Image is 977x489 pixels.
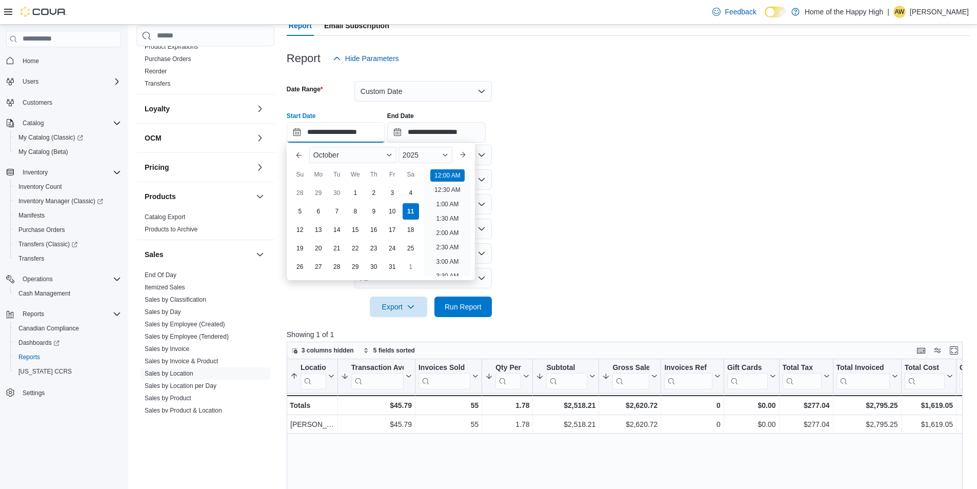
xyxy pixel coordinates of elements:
[664,363,712,389] div: Invoices Ref
[287,122,385,143] input: Press the down key to enter a popover containing a calendar. Press the escape key to close the po...
[145,43,198,51] span: Product Expirations
[910,6,969,18] p: [PERSON_NAME]
[287,85,323,93] label: Date Range
[301,363,326,373] div: Location
[546,363,587,373] div: Subtotal
[23,99,52,107] span: Customers
[310,240,327,257] div: day-20
[145,191,252,202] button: Products
[329,185,345,201] div: day-30
[10,286,125,301] button: Cash Management
[10,321,125,336] button: Canadian Compliance
[384,240,401,257] div: day-24
[384,203,401,220] div: day-10
[2,385,125,400] button: Settings
[836,399,898,412] div: $2,795.25
[347,203,364,220] div: day-8
[145,68,167,75] a: Reorder
[14,131,121,144] span: My Catalog (Classic)
[2,307,125,321] button: Reports
[403,259,419,275] div: day-1
[254,190,266,203] button: Products
[602,399,657,412] div: $2,620.72
[546,363,587,389] div: Subtotal
[727,363,768,389] div: Gift Card Sales
[14,238,121,250] span: Transfers (Classic)
[18,166,121,179] span: Inventory
[14,209,49,222] a: Manifests
[351,363,404,389] div: Transaction Average
[536,399,595,412] div: $2,518.21
[287,112,316,120] label: Start Date
[145,358,218,365] a: Sales by Invoice & Product
[664,399,720,412] div: 0
[18,96,56,109] a: Customers
[418,363,470,373] div: Invoices Sold
[10,145,125,159] button: My Catalog (Beta)
[310,185,327,201] div: day-29
[145,345,189,353] a: Sales by Invoice
[290,399,334,412] div: Totals
[310,259,327,275] div: day-27
[302,346,354,355] span: 3 columns hidden
[145,283,185,291] span: Itemized Sales
[384,222,401,238] div: day-17
[366,259,382,275] div: day-30
[18,166,52,179] button: Inventory
[18,197,103,205] span: Inventory Manager (Classic)
[894,6,904,18] span: AW
[14,337,121,349] span: Dashboards
[14,146,121,158] span: My Catalog (Beta)
[23,119,44,127] span: Catalog
[14,365,76,378] a: [US_STATE] CCRS
[727,418,776,431] div: $0.00
[359,344,419,357] button: 5 fields sorted
[14,195,121,207] span: Inventory Manager (Classic)
[329,222,345,238] div: day-14
[14,131,87,144] a: My Catalog (Classic)
[18,54,121,67] span: Home
[14,181,121,193] span: Inventory Count
[2,272,125,286] button: Operations
[602,363,657,389] button: Gross Sales
[10,251,125,266] button: Transfers
[310,222,327,238] div: day-13
[10,237,125,251] a: Transfers (Classic)
[18,367,72,376] span: [US_STATE] CCRS
[18,289,70,298] span: Cash Management
[145,296,206,304] span: Sales by Classification
[347,166,364,183] div: We
[145,104,170,114] h3: Loyalty
[254,132,266,144] button: OCM
[341,363,412,389] button: Transaction Average
[18,240,77,248] span: Transfers (Classic)
[292,259,308,275] div: day-26
[805,6,883,18] p: Home of the Happy High
[931,344,944,357] button: Display options
[145,249,252,260] button: Sales
[347,240,364,257] div: day-22
[136,211,274,240] div: Products
[430,169,465,182] li: 12:00 AM
[145,80,170,87] a: Transfers
[145,104,252,114] button: Loyalty
[23,275,53,283] span: Operations
[418,418,478,431] div: 55
[10,364,125,379] button: [US_STATE] CCRS
[14,224,121,236] span: Purchase Orders
[2,165,125,180] button: Inventory
[836,363,889,373] div: Total Invoiced
[612,363,649,373] div: Gross Sales
[14,351,44,363] a: Reports
[145,320,225,328] span: Sales by Employee (Created)
[329,240,345,257] div: day-21
[354,81,492,102] button: Custom Date
[145,370,193,377] a: Sales by Location
[782,363,821,373] div: Total Tax
[145,162,252,172] button: Pricing
[23,389,45,397] span: Settings
[287,329,970,340] p: Showing 1 of 1
[782,363,829,389] button: Total Tax
[145,80,170,88] span: Transfers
